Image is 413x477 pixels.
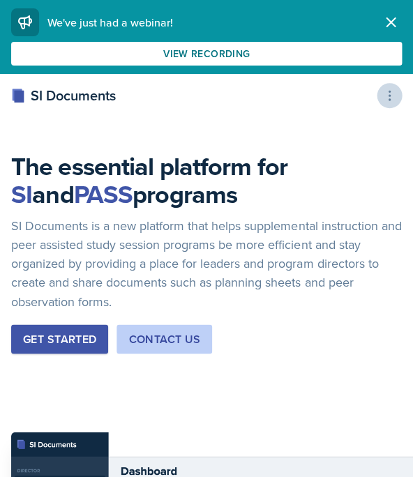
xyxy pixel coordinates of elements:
div: SI Documents [11,85,116,106]
div: Get Started [23,331,96,347]
button: View Recording [11,42,402,66]
div: Contact Us [128,331,200,347]
button: Contact Us [117,324,212,354]
div: View Recording [163,48,250,59]
span: We've just had a webinar! [47,15,173,30]
button: Get Started [11,324,108,354]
